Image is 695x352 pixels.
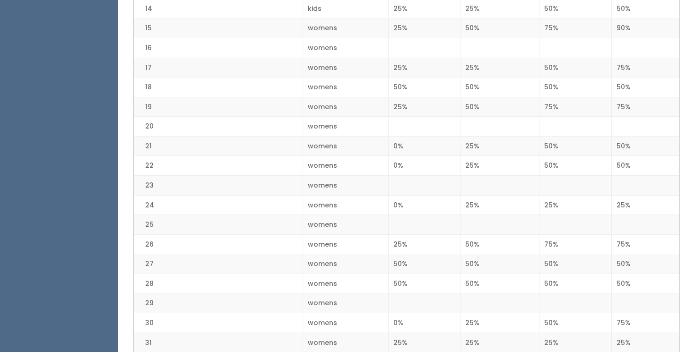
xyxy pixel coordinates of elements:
[134,313,303,333] td: 30
[303,117,389,137] td: womens
[460,195,539,215] td: 25%
[460,313,539,333] td: 25%
[389,313,460,333] td: 0%
[539,274,612,293] td: 50%
[134,175,303,195] td: 23
[612,136,679,156] td: 50%
[303,58,389,77] td: womens
[134,18,303,38] td: 15
[460,18,539,38] td: 50%
[389,77,460,97] td: 50%
[134,136,303,156] td: 21
[612,254,679,274] td: 50%
[539,156,612,176] td: 50%
[460,77,539,97] td: 50%
[460,234,539,254] td: 50%
[389,254,460,274] td: 50%
[389,234,460,254] td: 25%
[134,254,303,274] td: 27
[539,58,612,77] td: 50%
[303,274,389,293] td: womens
[612,274,679,293] td: 50%
[303,254,389,274] td: womens
[303,77,389,97] td: womens
[460,136,539,156] td: 25%
[303,156,389,176] td: womens
[134,77,303,97] td: 18
[539,254,612,274] td: 50%
[539,97,612,117] td: 75%
[539,195,612,215] td: 25%
[303,215,389,235] td: womens
[303,18,389,38] td: womens
[303,195,389,215] td: womens
[460,97,539,117] td: 50%
[389,97,460,117] td: 25%
[539,234,612,254] td: 75%
[134,195,303,215] td: 24
[134,97,303,117] td: 19
[389,156,460,176] td: 0%
[303,313,389,333] td: womens
[612,234,679,254] td: 75%
[460,254,539,274] td: 50%
[460,156,539,176] td: 25%
[612,18,679,38] td: 90%
[539,18,612,38] td: 75%
[539,136,612,156] td: 50%
[303,293,389,313] td: womens
[134,58,303,77] td: 17
[539,313,612,333] td: 50%
[303,136,389,156] td: womens
[460,58,539,77] td: 25%
[303,234,389,254] td: womens
[612,156,679,176] td: 50%
[134,293,303,313] td: 29
[389,274,460,293] td: 50%
[612,195,679,215] td: 25%
[303,175,389,195] td: womens
[389,136,460,156] td: 0%
[612,77,679,97] td: 50%
[303,97,389,117] td: womens
[389,18,460,38] td: 25%
[134,38,303,58] td: 16
[134,156,303,176] td: 22
[303,38,389,58] td: womens
[134,234,303,254] td: 26
[460,274,539,293] td: 50%
[612,97,679,117] td: 75%
[612,313,679,333] td: 75%
[389,195,460,215] td: 0%
[134,117,303,137] td: 20
[134,274,303,293] td: 28
[389,58,460,77] td: 25%
[612,58,679,77] td: 75%
[539,77,612,97] td: 50%
[134,215,303,235] td: 25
